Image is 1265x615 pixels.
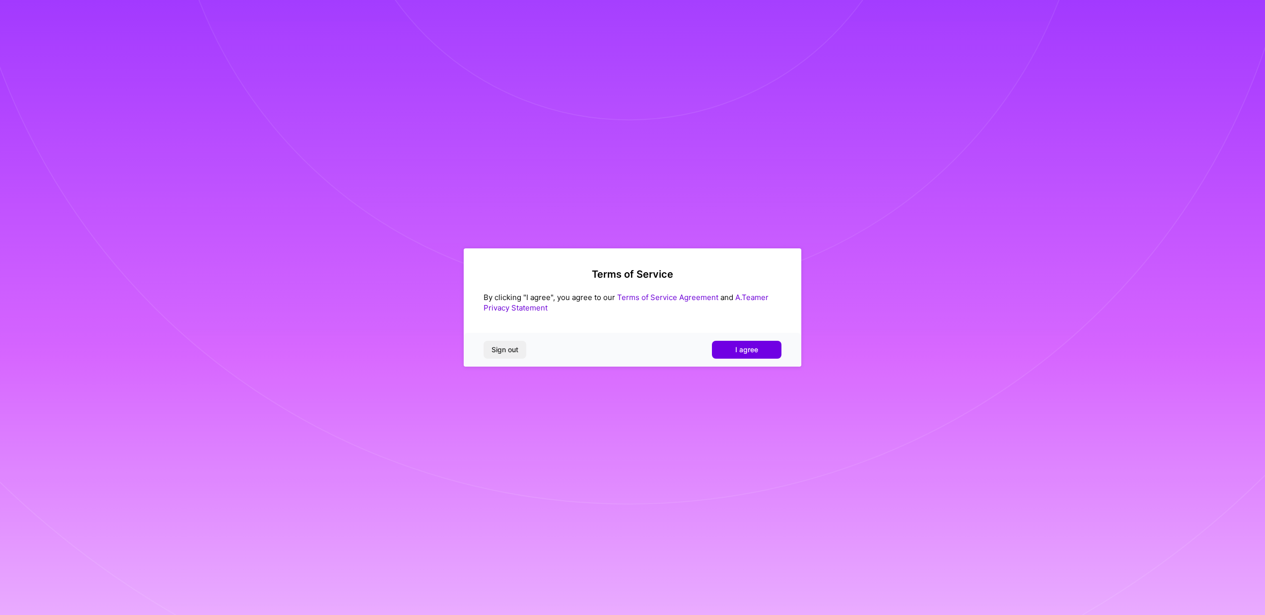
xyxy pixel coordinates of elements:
button: I agree [712,341,781,359]
div: By clicking "I agree", you agree to our and [484,292,781,313]
h2: Terms of Service [484,268,781,280]
a: Terms of Service Agreement [617,293,718,302]
span: I agree [735,345,758,355]
span: Sign out [492,345,518,355]
button: Sign out [484,341,526,359]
